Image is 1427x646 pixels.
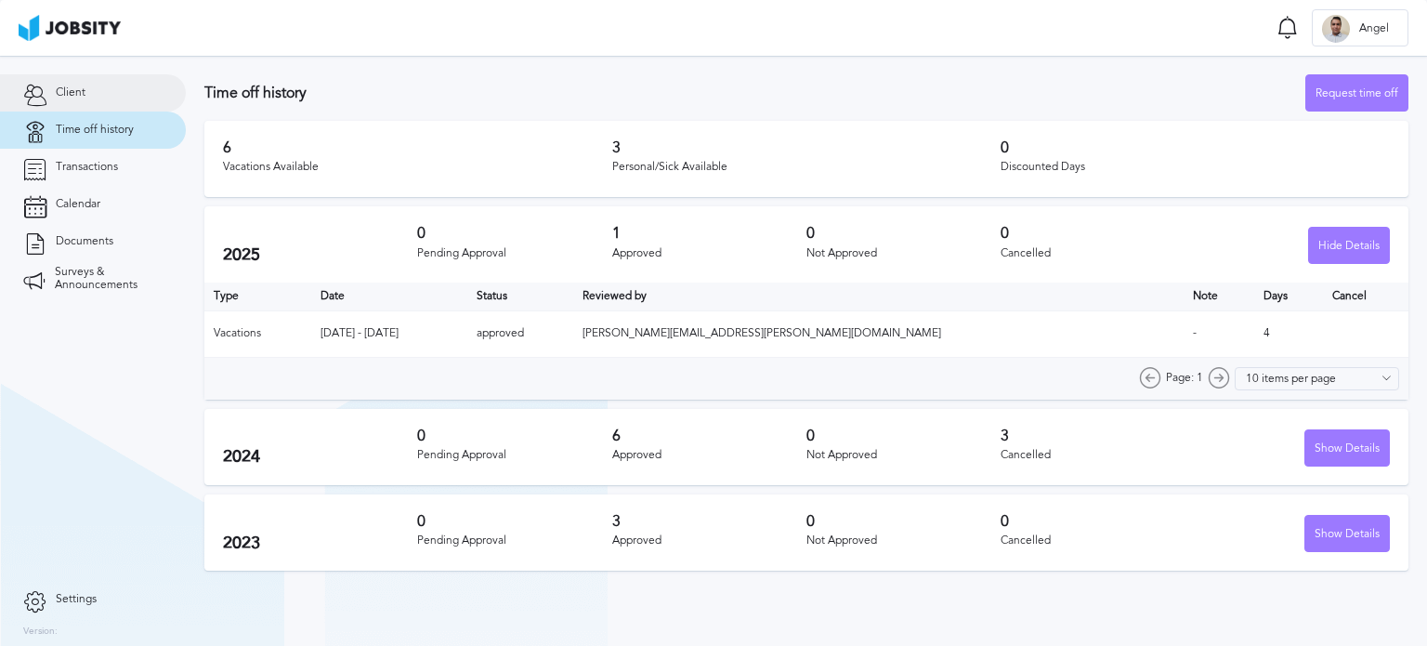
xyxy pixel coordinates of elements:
[1001,225,1195,242] h3: 0
[612,139,1002,156] h3: 3
[56,198,100,211] span: Calendar
[467,310,574,357] td: approved
[417,247,611,260] div: Pending Approval
[1001,161,1390,174] div: Discounted Days
[56,124,134,137] span: Time off history
[311,283,467,310] th: Toggle SortBy
[806,534,1001,547] div: Not Approved
[223,139,612,156] h3: 6
[417,428,611,444] h3: 0
[1308,227,1390,264] button: Hide Details
[806,247,1001,260] div: Not Approved
[417,449,611,462] div: Pending Approval
[1001,139,1390,156] h3: 0
[612,161,1002,174] div: Personal/Sick Available
[1304,429,1390,467] button: Show Details
[806,449,1001,462] div: Not Approved
[223,447,417,467] h2: 2024
[1322,15,1350,43] div: A
[612,428,806,444] h3: 6
[1305,516,1389,553] div: Show Details
[1312,9,1408,46] button: AAngel
[311,310,467,357] td: [DATE] - [DATE]
[1001,449,1195,462] div: Cancelled
[55,266,163,292] span: Surveys & Announcements
[19,15,121,41] img: ab4bad089aa723f57921c736e9817d99.png
[223,534,417,553] h2: 2023
[1305,430,1389,468] div: Show Details
[417,534,611,547] div: Pending Approval
[23,626,58,638] label: Version:
[1001,428,1195,444] h3: 3
[612,513,806,530] h3: 3
[1323,283,1408,310] th: Cancel
[1001,534,1195,547] div: Cancelled
[612,449,806,462] div: Approved
[583,326,941,339] span: [PERSON_NAME][EMAIL_ADDRESS][PERSON_NAME][DOMAIN_NAME]
[204,283,311,310] th: Type
[573,283,1183,310] th: Toggle SortBy
[223,245,417,265] h2: 2025
[467,283,574,310] th: Toggle SortBy
[1350,22,1398,35] span: Angel
[1184,283,1254,310] th: Toggle SortBy
[56,86,85,99] span: Client
[1254,310,1323,357] td: 4
[417,513,611,530] h3: 0
[806,428,1001,444] h3: 0
[56,235,113,248] span: Documents
[1254,283,1323,310] th: Days
[204,310,311,357] td: Vacations
[56,593,97,606] span: Settings
[806,513,1001,530] h3: 0
[612,225,806,242] h3: 1
[1309,228,1389,265] div: Hide Details
[612,247,806,260] div: Approved
[223,161,612,174] div: Vacations Available
[56,161,118,174] span: Transactions
[1304,515,1390,552] button: Show Details
[1305,74,1408,112] button: Request time off
[204,85,1305,101] h3: Time off history
[1001,513,1195,530] h3: 0
[806,225,1001,242] h3: 0
[1166,372,1203,385] span: Page: 1
[417,225,611,242] h3: 0
[612,534,806,547] div: Approved
[1306,75,1407,112] div: Request time off
[1001,247,1195,260] div: Cancelled
[1193,326,1197,339] span: -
